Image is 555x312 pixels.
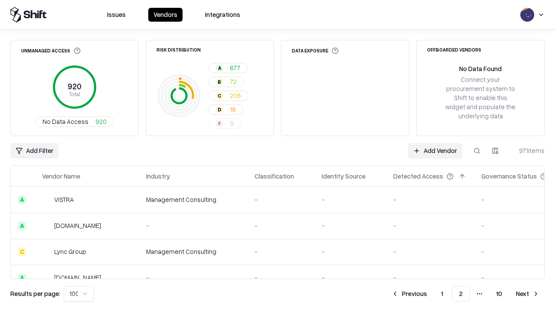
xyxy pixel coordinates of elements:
button: Vendors [148,8,183,22]
button: Issues [102,8,131,22]
button: 10 [489,286,509,302]
div: Management Consulting [146,247,241,256]
div: - [255,247,308,256]
img: VISTRA [42,195,51,204]
nav: pagination [386,286,545,302]
div: Connect your procurement system to Shift to enable this widget and populate the underlying data [444,75,516,121]
div: - [322,221,379,230]
span: 206 [230,91,241,100]
button: C206 [209,91,248,101]
div: C [18,247,26,256]
div: 971 items [510,146,545,155]
button: D16 [209,104,243,115]
button: Add Filter [10,143,59,159]
div: A [18,195,26,204]
div: Risk Distribution [157,47,201,52]
img: kadeemarentals.com [42,273,51,282]
span: 16 [230,105,236,114]
div: A [216,65,223,71]
div: No Data Found [459,64,502,73]
div: Lync Group [54,247,86,256]
div: VISTRA [54,195,74,204]
div: - [146,221,241,230]
div: A [18,273,26,282]
div: Identity Source [322,172,366,181]
div: Governance Status [481,172,537,181]
div: Data Exposure [292,47,339,54]
div: D [216,106,223,113]
button: Next [511,286,545,302]
div: - [393,247,467,256]
div: Vendor Name [42,172,80,181]
div: - [255,195,308,204]
div: [DOMAIN_NAME] [54,221,101,230]
button: No Data Access920 [35,117,114,127]
button: Previous [386,286,432,302]
div: - [393,195,467,204]
button: 2 [452,286,470,302]
div: - [255,221,308,230]
img: Lync Group [42,247,51,256]
tspan: 920 [68,81,82,91]
button: Integrations [200,8,245,22]
div: - [322,195,379,204]
div: [DOMAIN_NAME] [54,273,101,282]
button: B72 [209,77,244,87]
div: C [216,92,223,99]
div: Detected Access [393,172,443,181]
div: - [393,273,467,282]
div: B [216,78,223,85]
div: Industry [146,172,170,181]
tspan: Total [69,91,80,97]
div: Unmanaged Access [21,47,81,54]
div: - [393,221,467,230]
div: - [322,247,379,256]
span: 72 [230,77,237,86]
div: - [322,273,379,282]
p: Results per page: [10,289,60,298]
img: theiet.org [42,221,51,230]
div: - [146,273,241,282]
span: No Data Access [42,117,88,126]
span: 677 [230,63,240,72]
a: Add Vendor [408,143,462,159]
button: A677 [209,63,248,73]
span: 920 [95,117,107,126]
div: - [255,273,308,282]
div: A [18,221,26,230]
div: Classification [255,172,294,181]
div: Management Consulting [146,195,241,204]
div: Offboarded Vendors [427,47,481,52]
button: 1 [434,286,450,302]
